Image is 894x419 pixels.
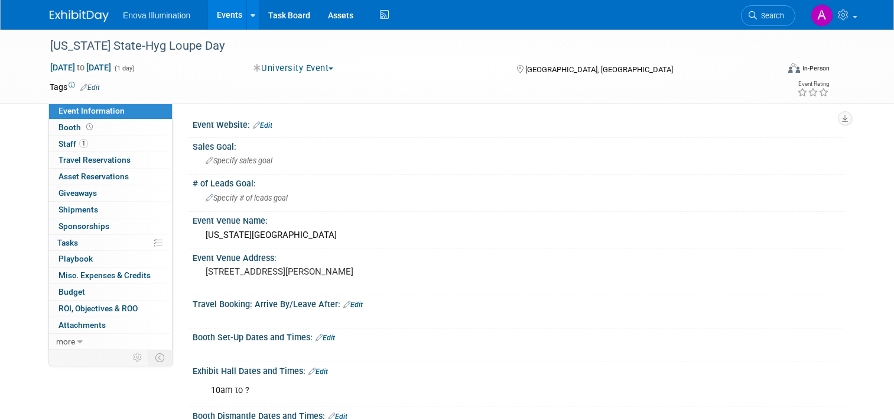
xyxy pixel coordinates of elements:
a: Asset Reservations [49,169,172,185]
span: Search [757,11,784,20]
a: Edit [343,301,363,309]
a: ROI, Objectives & ROO [49,301,172,317]
span: Enova Illumination [123,11,190,20]
span: Misc. Expenses & Credits [58,270,151,280]
a: Search [741,5,795,26]
div: Booth Set-Up Dates and Times: [193,328,844,344]
a: Staff1 [49,136,172,152]
span: Asset Reservations [58,172,129,181]
a: Travel Reservations [49,152,172,168]
span: Budget [58,287,85,296]
span: Giveaways [58,188,97,198]
span: (1 day) [113,65,135,72]
td: Personalize Event Tab Strip [128,350,148,365]
div: Event Venue Name: [193,212,844,227]
a: Edit [253,121,272,130]
a: Sponsorships [49,218,172,234]
a: Misc. Expenses & Credits [49,267,172,283]
span: Staff [58,139,88,149]
div: In-Person [802,64,830,73]
a: Shipments [49,202,172,218]
div: Exhibit Hall Dates and Times: [193,362,844,378]
pre: [STREET_ADDRESS][PERSON_NAME] [206,266,451,277]
a: Edit [308,368,328,376]
span: Specify sales goal [206,156,272,165]
td: Tags [50,81,100,93]
button: University Event [249,62,339,75]
span: to [75,63,86,72]
a: Event Information [49,103,172,119]
img: ExhibitDay [50,10,109,22]
span: ROI, Objectives & ROO [58,304,138,313]
span: Sponsorships [58,221,109,231]
img: Format-Inperson.png [788,63,800,73]
a: Edit [316,334,335,342]
span: 1 [79,139,88,148]
div: Event Format [714,62,830,79]
img: Andrea Miller [811,4,833,27]
span: Specify # of leads goal [206,194,288,202]
div: Sales Goal: [193,138,844,153]
span: Attachments [58,320,106,330]
span: Booth not reserved yet [84,123,95,131]
div: Event Venue Address: [193,249,844,264]
span: Travel Reservations [58,155,131,165]
a: more [49,334,172,350]
span: Shipments [58,205,98,214]
a: Tasks [49,235,172,251]
div: Event Website: [193,116,844,131]
a: Budget [49,284,172,300]
span: more [56,337,75,346]
div: # of Leads Goal: [193,175,844,189]
div: Travel Booking: Arrive By/Leave After: [193,295,844,311]
span: Tasks [57,238,78,247]
div: [US_STATE][GEOGRAPHIC_DATA] [201,226,836,244]
a: Booth [49,120,172,136]
div: [US_STATE] State-Hyg Loupe Day [46,36,763,57]
div: 10am to ? [203,379,718,402]
a: Attachments [49,317,172,333]
span: Playbook [58,254,93,263]
span: Event Information [58,106,125,115]
a: Edit [80,83,100,92]
span: Booth [58,123,95,132]
td: Toggle Event Tabs [148,350,173,365]
a: Giveaways [49,185,172,201]
a: Playbook [49,251,172,267]
div: Event Rating [797,81,829,87]
span: [GEOGRAPHIC_DATA], [GEOGRAPHIC_DATA] [525,65,673,74]
span: [DATE] [DATE] [50,62,112,73]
